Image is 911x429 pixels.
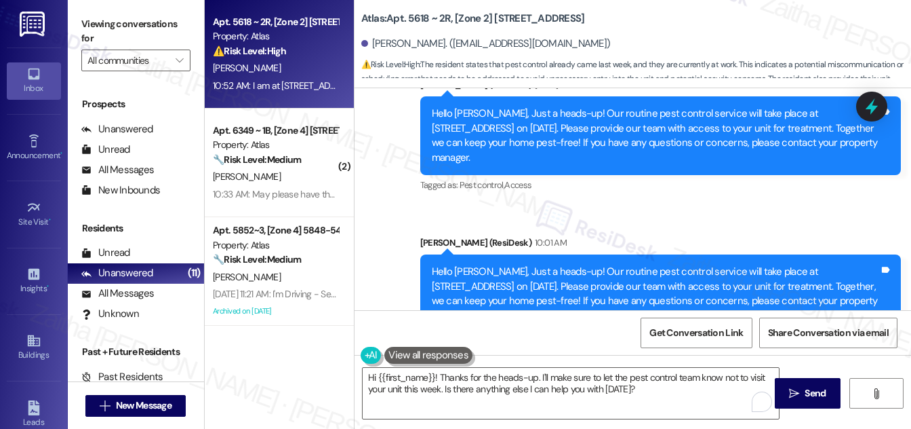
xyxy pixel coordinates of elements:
[81,14,190,50] label: Viewing conversations for
[420,236,901,255] div: [PERSON_NAME] (ResiDesk)
[81,183,160,198] div: New Inbounds
[85,395,186,417] button: New Message
[460,179,505,191] span: Pest control ,
[361,59,420,70] strong: ⚠️ Risk Level: High
[81,286,154,301] div: All Messages
[759,318,897,348] button: Share Conversation via email
[47,282,49,291] span: •
[7,263,61,299] a: Insights •
[213,188,422,200] div: 10:33 AM: May please have the office number please.
[420,175,901,195] div: Tagged as:
[213,124,338,138] div: Apt. 6349 ~ 1B, [Zone 4] [STREET_ADDRESS]
[213,288,393,300] div: [DATE] 11:21 AM: I'm Driving - Sent from MY CAR
[504,179,531,191] span: Access
[213,79,616,92] div: 10:52 AM: I am at [STREET_ADDRESS] It may have been 2 weeks now from the last time they were here
[213,223,338,238] div: Apt. 5852~3, [Zone 4] 5848-54 [PERSON_NAME]
[213,238,338,253] div: Property: Atlas
[68,345,204,359] div: Past + Future Residents
[871,388,881,399] i: 
[361,37,611,51] div: [PERSON_NAME]. ([EMAIL_ADDRESS][DOMAIN_NAME])
[60,149,62,158] span: •
[81,143,130,157] div: Unread
[641,318,752,348] button: Get Conversation Link
[768,326,889,340] span: Share Conversation via email
[7,62,61,99] a: Inbox
[361,12,585,26] b: Atlas: Apt. 5618 ~ 2R, [Zone 2] [STREET_ADDRESS]
[213,138,338,152] div: Property: Atlas
[213,170,281,183] span: [PERSON_NAME]
[116,398,171,413] span: New Message
[213,29,338,43] div: Property: Atlas
[81,266,153,280] div: Unanswered
[184,263,204,284] div: (11)
[100,400,110,411] i: 
[789,388,799,399] i: 
[68,97,204,111] div: Prospects
[213,253,301,265] strong: 🔧 Risk Level: Medium
[775,378,841,409] button: Send
[361,58,911,101] span: : The resident states that pest control already came last week, and they are currently at work. T...
[432,265,879,323] div: Hello [PERSON_NAME], Just a heads-up! Our routine pest control service will take place at [STREET...
[649,326,743,340] span: Get Conversation Link
[176,55,183,66] i: 
[81,370,163,384] div: Past Residents
[432,107,879,165] div: Hello [PERSON_NAME], Just a heads-up! Our routine pest control service will take place at [STREET...
[81,307,139,321] div: Unknown
[531,236,567,250] div: 10:01 AM
[213,45,286,57] strong: ⚠️ Risk Level: High
[81,163,154,177] div: All Messages
[20,12,47,37] img: ResiDesk Logo
[7,196,61,233] a: Site Visit •
[805,386,826,400] span: Send
[7,329,61,366] a: Buildings
[81,122,153,136] div: Unanswered
[213,153,301,166] strong: 🔧 Risk Level: Medium
[213,271,281,283] span: [PERSON_NAME]
[213,15,338,29] div: Apt. 5618 ~ 2R, [Zone 2] [STREET_ADDRESS]
[211,303,340,320] div: Archived on [DATE]
[81,246,130,260] div: Unread
[213,332,338,346] div: Apt. 4739~2C, [Zone 1] [STREET_ADDRESS]
[213,62,281,74] span: [PERSON_NAME]
[68,221,204,236] div: Residents
[87,50,169,71] input: All communities
[363,368,779,419] textarea: To enrich screen reader interactions, please activate Accessibility in Grammarly extension settings
[49,215,51,225] span: •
